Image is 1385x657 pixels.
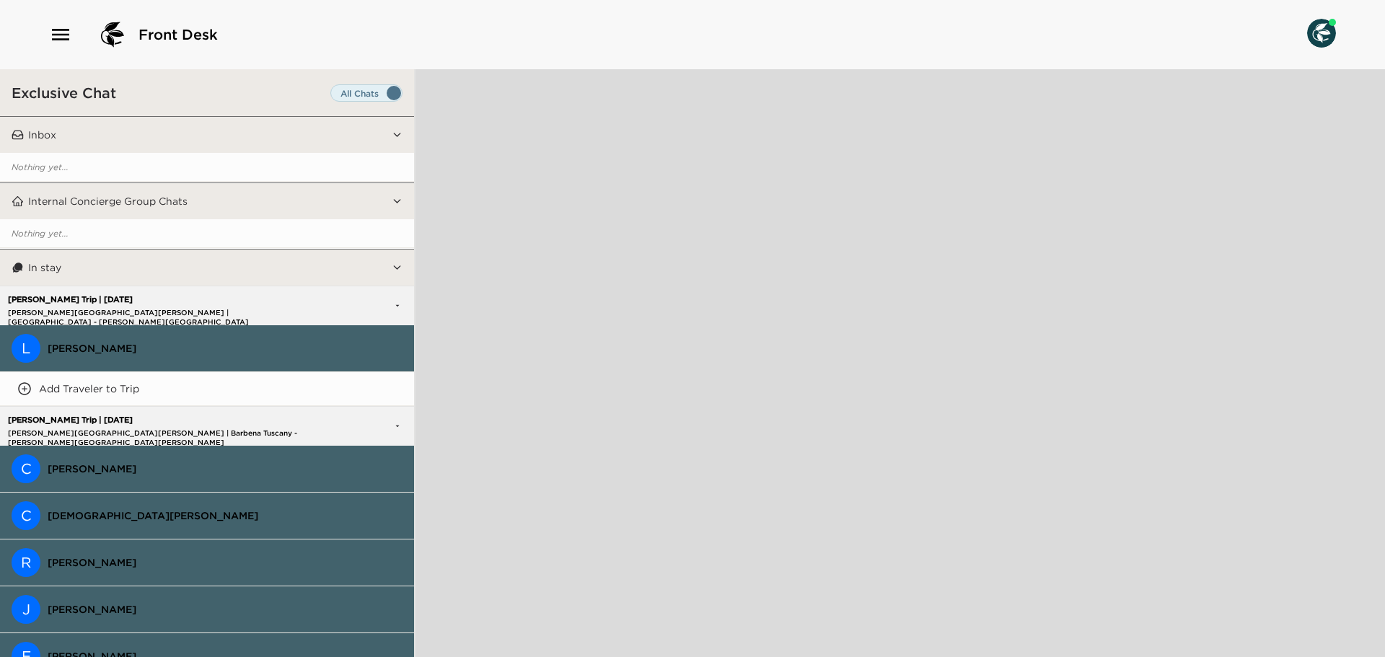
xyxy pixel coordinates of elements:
div: Roland Villapando [12,548,40,577]
div: Jeff Kernochan [12,595,40,624]
img: User [1307,19,1336,48]
p: [PERSON_NAME] Trip | [DATE] [4,415,316,425]
span: [PERSON_NAME] [48,342,403,355]
p: [PERSON_NAME][GEOGRAPHIC_DATA][PERSON_NAME] | [GEOGRAPHIC_DATA] - [PERSON_NAME][GEOGRAPHIC_DATA][... [4,308,316,317]
button: Internal Concierge Group Chats [24,183,392,219]
label: Set all destinations [330,84,403,102]
div: R [12,548,40,577]
span: [PERSON_NAME] [48,462,403,475]
div: Christian Haase [12,501,40,530]
div: C [12,501,40,530]
div: Cathy Haase [12,454,40,483]
span: Front Desk [138,25,218,45]
p: [PERSON_NAME][GEOGRAPHIC_DATA][PERSON_NAME] | Barbena Tuscany - [PERSON_NAME][GEOGRAPHIC_DATA][PE... [4,428,316,438]
img: logo [95,17,130,52]
div: L [12,334,40,363]
span: [PERSON_NAME] [48,603,403,616]
div: Larry Haertel [12,334,40,363]
button: Inbox [24,117,392,153]
button: In stay [24,250,392,286]
span: [DEMOGRAPHIC_DATA][PERSON_NAME] [48,509,403,522]
p: Add Traveler to Trip [39,382,139,395]
p: [PERSON_NAME] Trip | [DATE] [4,295,316,304]
span: [PERSON_NAME] [48,556,403,569]
p: In stay [28,261,61,274]
p: Internal Concierge Group Chats [28,195,188,208]
div: J [12,595,40,624]
div: C [12,454,40,483]
p: Inbox [28,128,56,141]
h3: Exclusive Chat [12,84,116,102]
